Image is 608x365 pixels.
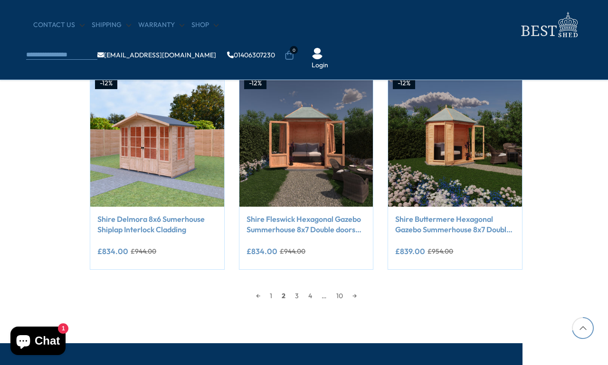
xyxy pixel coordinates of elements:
[393,78,415,89] div: -12%
[92,20,131,30] a: Shipping
[8,327,68,357] inbox-online-store-chat: Shopify online store chat
[97,247,128,255] ins: £834.00
[427,248,453,255] del: £954.00
[251,289,265,303] a: ←
[290,289,304,303] a: 3
[317,289,332,303] span: …
[312,48,323,59] img: User Icon
[312,61,328,70] a: Login
[265,289,277,303] a: 1
[191,20,218,30] a: Shop
[33,20,85,30] a: CONTACT US
[280,248,305,255] del: £944.00
[348,289,361,303] a: →
[227,52,275,58] a: 01406307230
[285,51,294,60] a: 0
[95,78,117,89] div: -12%
[247,247,277,255] ins: £834.00
[395,247,425,255] ins: £839.00
[247,214,366,235] a: Shire Fleswick Hexagonal Gazebo Summerhouse 8x7 Double doors 12mm Cladding
[97,52,216,58] a: [EMAIL_ADDRESS][DOMAIN_NAME]
[304,289,317,303] a: 4
[395,214,515,235] a: Shire Buttermere Hexagonal Gazebo Summerhouse 8x7 Double doors 12mm Cladding
[290,46,298,54] span: 0
[332,289,348,303] a: 10
[515,9,582,40] img: logo
[97,214,217,235] a: Shire Delmora 8x6 Sumerhouse Shiplap Interlock Cladding
[277,289,290,303] span: 2
[131,248,156,255] del: £944.00
[138,20,184,30] a: Warranty
[244,78,266,89] div: -12%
